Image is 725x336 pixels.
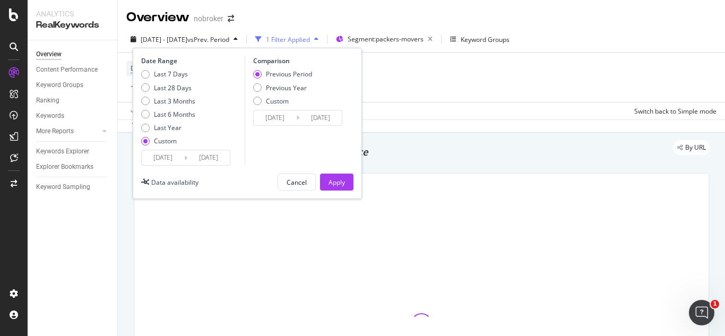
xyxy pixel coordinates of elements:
[154,110,195,119] div: Last 6 Months
[36,80,83,91] div: Keyword Groups
[36,146,110,157] a: Keywords Explorer
[36,161,110,173] a: Explorer Bookmarks
[36,64,110,75] a: Content Performance
[194,13,223,24] div: nobroker
[446,31,514,48] button: Keyword Groups
[36,80,110,91] a: Keyword Groups
[634,107,717,116] div: Switch back to Simple mode
[36,126,74,137] div: More Reports
[266,70,312,79] div: Previous Period
[141,97,195,106] div: Last 3 Months
[131,64,151,73] span: Device
[36,64,98,75] div: Content Performance
[126,102,157,119] button: Apply
[253,70,312,79] div: Previous Period
[36,182,110,193] a: Keyword Sampling
[254,110,296,125] input: Start Date
[141,70,195,79] div: Last 7 Days
[36,110,110,122] a: Keywords
[151,178,198,187] div: Data availability
[251,31,323,48] button: 1 Filter Applied
[329,178,345,187] div: Apply
[141,56,242,65] div: Date Range
[253,83,312,92] div: Previous Year
[278,174,316,191] button: Cancel
[253,97,312,106] div: Custom
[320,174,353,191] button: Apply
[36,110,64,122] div: Keywords
[36,8,109,19] div: Analytics
[126,8,189,27] div: Overview
[187,35,229,44] span: vs Prev. Period
[36,95,110,106] a: Ranking
[36,161,93,173] div: Explorer Bookmarks
[187,150,230,165] input: End Date
[126,81,169,93] button: Add Filter
[141,136,195,145] div: Custom
[711,300,719,308] span: 1
[154,70,188,79] div: Last 7 Days
[348,35,424,44] span: Segment: packers-movers
[689,300,714,325] iframe: Intercom live chat
[141,35,187,44] span: [DATE] - [DATE]
[266,35,310,44] div: 1 Filter Applied
[36,49,110,60] a: Overview
[287,178,307,187] div: Cancel
[461,35,510,44] div: Keyword Groups
[253,56,346,65] div: Comparison
[299,110,342,125] input: End Date
[630,102,717,119] button: Switch back to Simple mode
[154,97,195,106] div: Last 3 Months
[36,182,90,193] div: Keyword Sampling
[266,97,289,106] div: Custom
[36,49,62,60] div: Overview
[154,123,182,132] div: Last Year
[142,150,184,165] input: Start Date
[36,126,99,137] a: More Reports
[36,19,109,31] div: RealKeywords
[141,83,195,92] div: Last 28 Days
[332,31,437,48] button: Segment:packers-movers
[154,83,192,92] div: Last 28 Days
[154,136,177,145] div: Custom
[141,123,195,132] div: Last Year
[36,95,59,106] div: Ranking
[266,83,307,92] div: Previous Year
[685,144,706,151] span: By URL
[126,31,242,48] button: [DATE] - [DATE]vsPrev. Period
[141,110,195,119] div: Last 6 Months
[36,146,89,157] div: Keywords Explorer
[673,140,710,155] div: legacy label
[228,15,234,22] div: arrow-right-arrow-left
